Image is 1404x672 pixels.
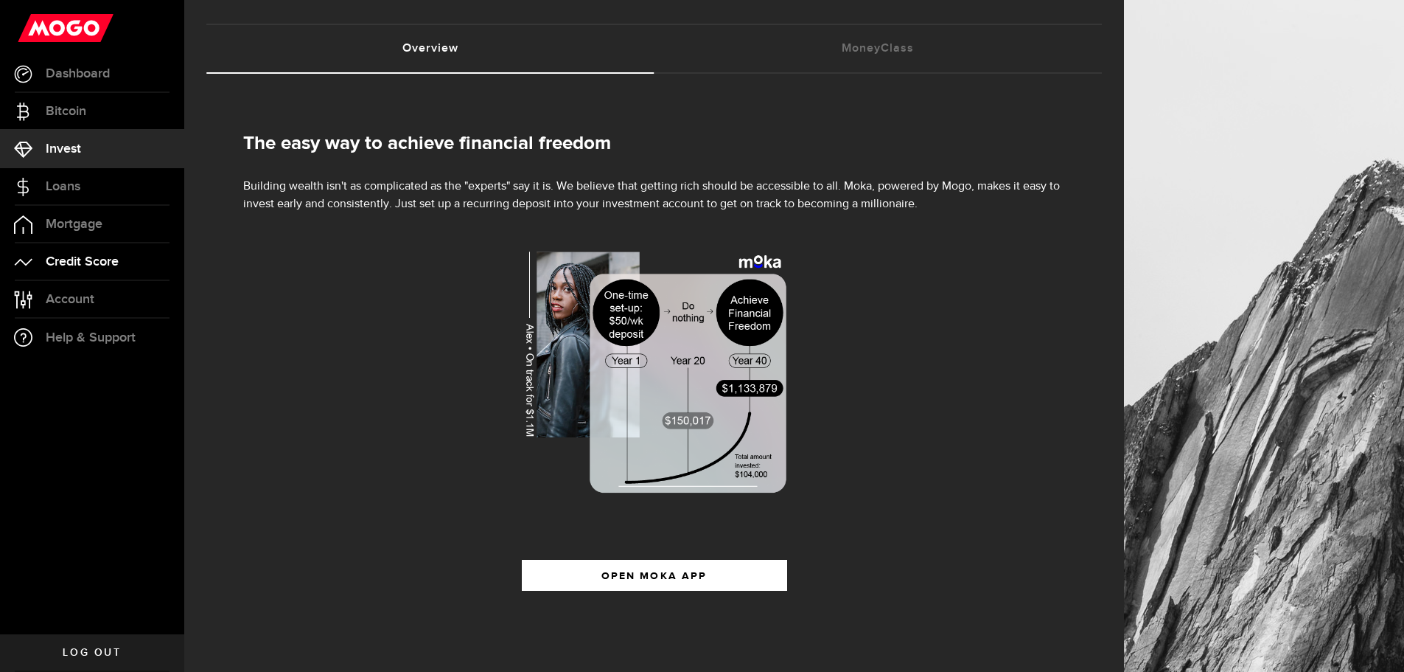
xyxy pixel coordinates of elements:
[206,25,654,72] a: Overview
[46,67,110,80] span: Dashboard
[206,24,1102,74] ul: Tabs Navigation
[46,180,80,193] span: Loans
[654,25,1103,72] a: MoneyClass
[46,105,86,118] span: Bitcoin
[601,571,707,581] span: OPEN MOKA APP
[522,560,787,591] button: OPEN MOKA APP
[46,142,81,156] span: Invest
[522,250,787,493] img: wealth-overview-moka-image
[46,293,94,306] span: Account
[243,178,1065,213] p: Building wealth isn't as complicated as the "experts" say it is. We believe that getting rich sho...
[46,218,102,231] span: Mortgage
[63,648,121,658] span: Log out
[46,255,119,269] span: Credit Score
[46,331,136,344] span: Help & Support
[243,133,1065,156] h2: The easy way to achieve financial freedom
[12,6,56,50] button: Open LiveChat chat widget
